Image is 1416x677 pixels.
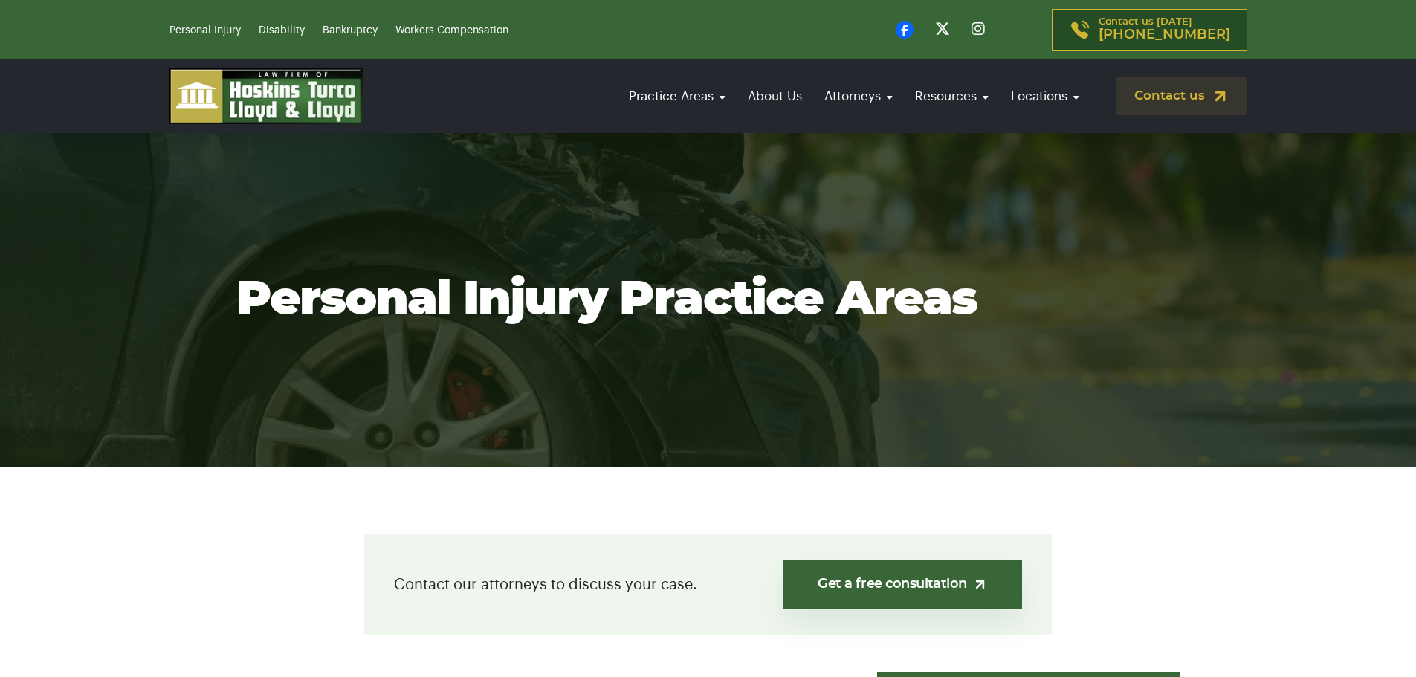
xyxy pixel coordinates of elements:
[395,25,508,36] a: Workers Compensation
[323,25,378,36] a: Bankruptcy
[621,75,733,117] a: Practice Areas
[1099,27,1230,42] span: [PHONE_NUMBER]
[1052,9,1247,51] a: Contact us [DATE][PHONE_NUMBER]
[364,534,1052,635] div: Contact our attorneys to discuss your case.
[740,75,809,117] a: About Us
[236,274,1180,326] h1: Personal Injury Practice Areas
[783,560,1022,609] a: Get a free consultation
[1003,75,1087,117] a: Locations
[169,25,241,36] a: Personal Injury
[908,75,996,117] a: Resources
[169,68,363,124] img: logo
[1116,77,1247,115] a: Contact us
[1099,17,1230,42] p: Contact us [DATE]
[259,25,305,36] a: Disability
[817,75,900,117] a: Attorneys
[972,577,988,592] img: arrow-up-right-light.svg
